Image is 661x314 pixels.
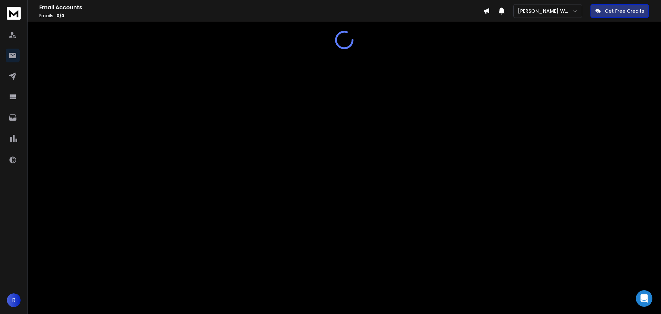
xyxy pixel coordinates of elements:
p: Emails : [39,13,483,19]
button: R [7,293,21,307]
span: 0 / 0 [56,13,64,19]
h1: Email Accounts [39,3,483,12]
img: logo [7,7,21,20]
p: [PERSON_NAME] Workspace [518,8,573,14]
button: Get Free Credits [590,4,649,18]
p: Get Free Credits [605,8,644,14]
div: Open Intercom Messenger [636,290,652,307]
